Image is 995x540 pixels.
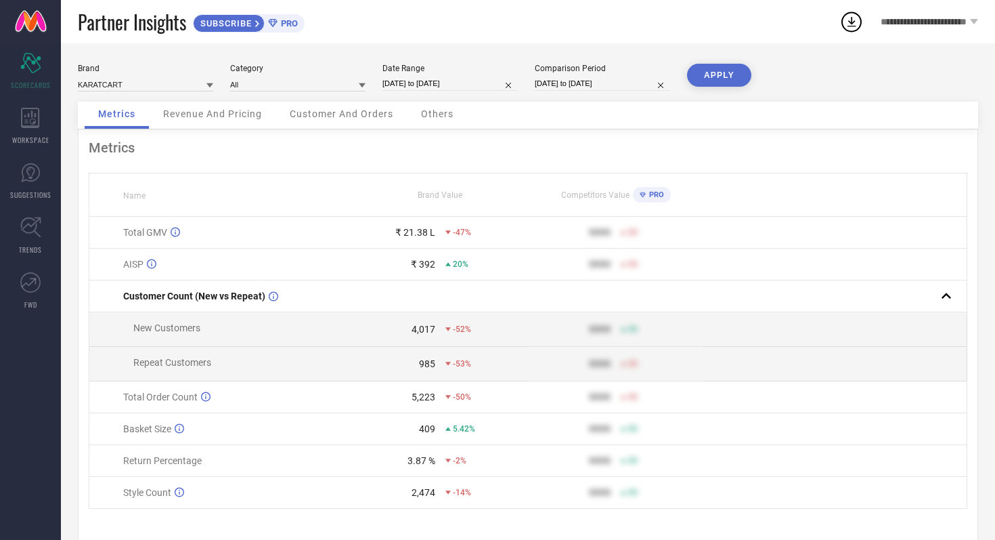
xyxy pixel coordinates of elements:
[453,488,471,497] span: -14%
[453,228,471,237] span: -47%
[628,456,638,465] span: 50
[133,323,200,333] span: New Customers
[123,455,202,466] span: Return Percentage
[628,488,638,497] span: 50
[687,64,751,87] button: APPLY
[123,191,146,201] span: Name
[123,392,198,402] span: Total Order Count
[123,423,171,434] span: Basket Size
[11,80,51,90] span: SCORECARDS
[453,325,471,334] span: -52%
[98,108,135,119] span: Metrics
[412,324,435,335] div: 4,017
[535,77,670,91] input: Select comparison period
[382,77,518,91] input: Select date range
[419,423,435,434] div: 409
[193,11,305,33] a: SUBSCRIBEPRO
[24,299,37,310] span: FWD
[839,9,864,34] div: Open download list
[412,392,435,402] div: 5,223
[453,424,475,434] span: 5.42%
[123,259,143,270] span: AISP
[10,190,51,200] span: SUGGESTIONS
[230,64,366,73] div: Category
[89,140,967,156] div: Metrics
[589,358,611,369] div: 9999
[412,487,435,498] div: 2,474
[453,359,471,369] span: -53%
[78,8,186,36] span: Partner Insights
[418,190,462,200] span: Brand Value
[411,259,435,270] div: ₹ 392
[589,392,611,402] div: 9999
[453,456,466,465] span: -2%
[453,392,471,402] span: -50%
[194,18,255,28] span: SUBSCRIBE
[78,64,213,73] div: Brand
[561,190,629,200] span: Competitors Value
[19,245,42,255] span: TRENDS
[123,291,265,302] span: Customer Count (New vs Repeat)
[419,358,435,369] div: 985
[589,259,611,270] div: 9999
[628,228,638,237] span: 50
[123,227,167,238] span: Total GMV
[382,64,518,73] div: Date Range
[589,324,611,335] div: 9999
[133,357,211,368] span: Repeat Customers
[628,424,638,434] span: 50
[163,108,262,119] span: Revenue And Pricing
[646,190,664,199] span: PRO
[407,455,435,466] div: 3.87 %
[278,18,298,28] span: PRO
[589,227,611,238] div: 9999
[628,392,638,402] span: 50
[628,259,638,269] span: 50
[628,325,638,334] span: 50
[395,227,435,238] div: ₹ 21.38 L
[628,359,638,369] span: 50
[589,455,611,466] div: 9999
[421,108,454,119] span: Others
[589,487,611,498] div: 9999
[589,423,611,434] div: 9999
[290,108,393,119] span: Customer And Orders
[535,64,670,73] div: Comparison Period
[453,259,468,269] span: 20%
[12,135,49,145] span: WORKSPACE
[123,487,171,498] span: Style Count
